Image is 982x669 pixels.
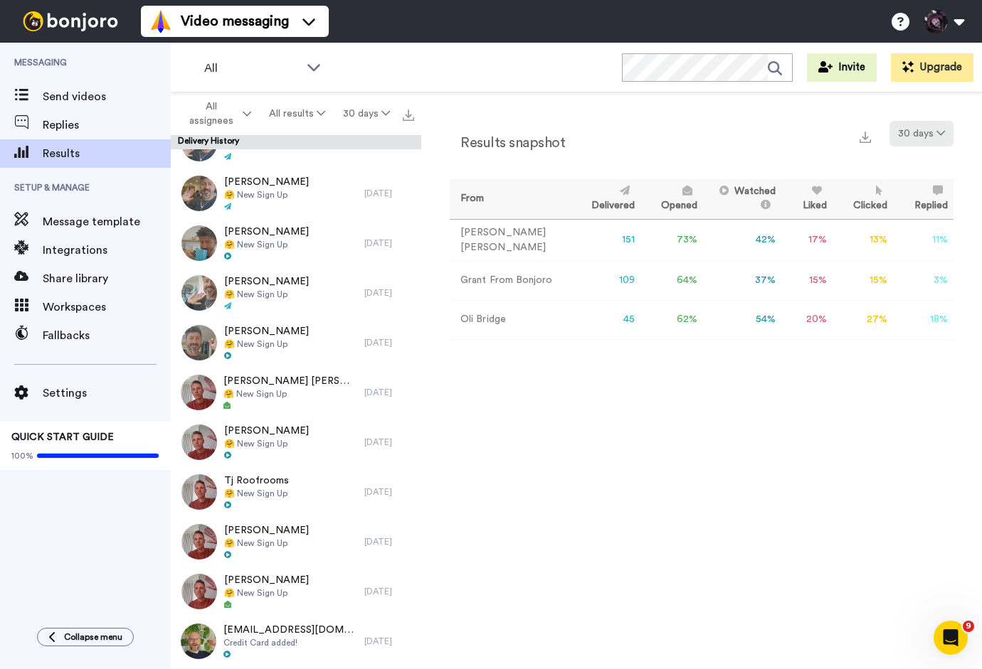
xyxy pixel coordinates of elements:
td: 64 % [640,261,704,300]
td: 54 % [703,300,781,339]
a: [EMAIL_ADDRESS][DOMAIN_NAME]Credit Card added![DATE] [171,616,421,666]
a: [PERSON_NAME]🤗 New Sign Up[DATE] [171,517,421,567]
a: Tj Roofrooms🤗 New Sign Up[DATE] [171,467,421,517]
td: Oli Bridge [450,300,570,339]
div: [DATE] [364,188,414,199]
div: [DATE] [364,636,414,647]
span: 🤗 New Sign Up [223,388,357,400]
td: [PERSON_NAME] [PERSON_NAME] [450,219,570,261]
span: Workspaces [43,299,171,316]
img: 5a6b9b4c-da98-4ee6-b0bb-17d707e06870-thumb.jpg [181,176,217,211]
div: [DATE] [364,586,414,597]
span: 🤗 New Sign Up [224,239,309,250]
td: 11 % [893,219,954,261]
div: [DATE] [364,337,414,348]
span: All [204,60,300,77]
span: Credit Card added! [223,637,357,648]
span: Share library [43,270,171,287]
div: [DATE] [364,287,414,299]
button: Collapse menu [37,628,134,646]
span: 🤗 New Sign Up [224,587,309,599]
button: Invite [807,53,877,82]
span: 🤗 New Sign Up [224,338,309,350]
td: 109 [570,261,640,300]
img: vm-color.svg [149,10,172,33]
th: Liked [781,179,833,219]
span: [PERSON_NAME] [224,523,309,537]
td: 15 % [833,261,894,300]
span: Settings [43,385,171,402]
img: 2ac4a839-893e-42da-9c30-7428c4d91ecf-thumb.jpg [181,524,217,560]
div: [DATE] [364,536,414,547]
button: 30 days [889,121,954,146]
span: [PERSON_NAME] [224,274,309,289]
span: Tj Roofrooms [224,473,289,488]
span: 🤗 New Sign Up [224,537,309,549]
th: Delivered [570,179,640,219]
span: [PERSON_NAME] [224,324,309,338]
td: 42 % [703,219,781,261]
button: Export all results that match these filters now. [398,103,418,124]
span: [PERSON_NAME] [PERSON_NAME] [223,374,357,388]
td: 37 % [703,261,781,300]
img: e32820a1-53d2-4b41-9cf1-a26e6b4b75a3-thumb.jpg [181,474,217,510]
th: Replied [893,179,954,219]
a: [PERSON_NAME]🤗 New Sign Up[DATE] [171,218,421,268]
span: [EMAIL_ADDRESS][DOMAIN_NAME] [223,623,357,637]
td: 151 [570,219,640,261]
img: 8a8f02e8-bedc-4fee-9a4d-82e8040e14b0-thumb.jpg [181,325,217,360]
td: 15 % [781,261,833,300]
button: All assignees [174,94,260,134]
span: [PERSON_NAME] [224,573,309,587]
iframe: Intercom live chat [934,621,968,655]
div: Delivery History [171,135,421,149]
th: Clicked [833,179,894,219]
a: [PERSON_NAME]🤗 New Sign Up[DATE] [171,318,421,368]
button: Export a summary of each team member’s results that match this filter now. [855,126,875,146]
img: bj-logo-header-white.svg [17,11,124,31]
button: All results [260,101,334,127]
div: [DATE] [364,237,414,249]
span: Integrations [43,242,171,259]
td: 13 % [833,219,894,261]
button: Upgrade [891,53,973,82]
img: 8d2d54ff-a7f0-481c-a8f5-a8ba46598f67-thumb.jpg [181,375,216,410]
th: Opened [640,179,704,219]
td: 27 % [833,300,894,339]
img: 3f5821a8-f2ee-44a4-b1b5-e3f6db4a448c-thumb.jpg [181,424,217,460]
span: Collapse menu [64,631,122,643]
a: [PERSON_NAME]🤗 New Sign Up[DATE] [171,168,421,218]
img: 3e171f2a-8c1a-4003-8a59-003ea36dbb8d-thumb.jpg [181,623,216,659]
span: 🤗 New Sign Up [224,488,289,499]
img: 02c7c079-6123-4e6a-ae52-8c851a2643f9-thumb.jpg [181,225,217,261]
td: 3 % [893,261,954,300]
span: 🤗 New Sign Up [224,189,309,200]
span: [PERSON_NAME] [224,175,309,189]
td: 20 % [781,300,833,339]
span: [PERSON_NAME] [224,424,309,438]
span: Fallbacks [43,327,171,344]
th: Watched [703,179,781,219]
span: Replies [43,117,171,134]
td: 62 % [640,300,704,339]
span: 🤗 New Sign Up [224,289,309,300]
img: export.svg [860,132,871,143]
td: 17 % [781,219,833,261]
a: [PERSON_NAME]🤗 New Sign Up[DATE] [171,417,421,467]
span: Message template [43,213,171,230]
span: 100% [11,450,33,461]
td: 18 % [893,300,954,339]
td: 73 % [640,219,704,261]
img: 64c9a22f-db64-4b19-a211-d4b9ac1ab616-thumb.jpg [181,275,217,311]
h2: Results snapshot [450,135,565,151]
a: [PERSON_NAME] [PERSON_NAME]🤗 New Sign Up[DATE] [171,368,421,417]
span: [PERSON_NAME] [224,225,309,239]
div: [DATE] [364,387,414,398]
span: 🤗 New Sign Up [224,438,309,449]
span: 9 [963,621,974,632]
div: [DATE] [364,486,414,498]
span: Video messaging [181,11,289,31]
td: 45 [570,300,640,339]
a: [PERSON_NAME]🤗 New Sign Up[DATE] [171,567,421,616]
img: cf157d84-c5cb-4678-a812-e8a9ddbbca70-thumb.jpg [181,574,217,609]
